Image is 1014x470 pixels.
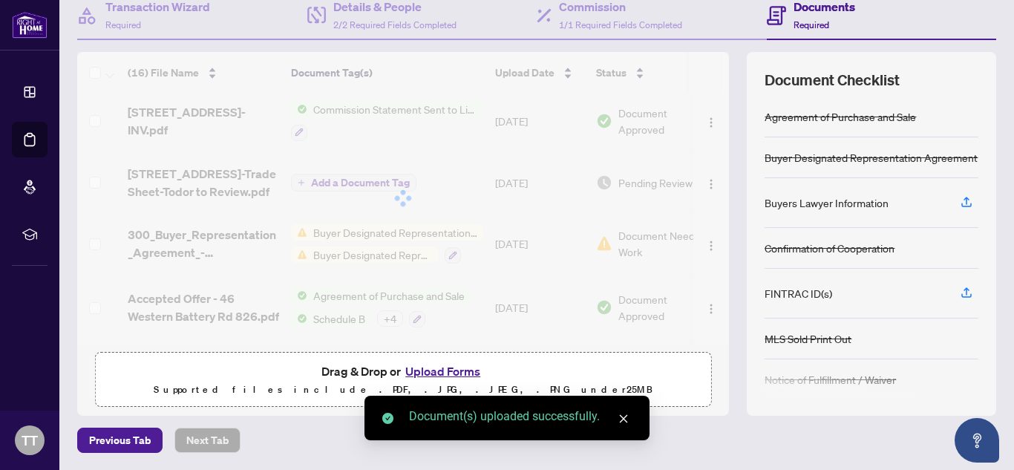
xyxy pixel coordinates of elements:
[22,430,38,451] span: TT
[794,19,829,30] span: Required
[615,411,632,427] a: Close
[12,11,48,39] img: logo
[765,149,978,166] div: Buyer Designated Representation Agreement
[765,70,900,91] span: Document Checklist
[401,362,485,381] button: Upload Forms
[765,285,832,301] div: FINTRAC ID(s)
[618,414,629,424] span: close
[96,353,710,408] span: Drag & Drop orUpload FormsSupported files include .PDF, .JPG, .JPEG, .PNG under25MB
[955,418,999,463] button: Open asap
[765,195,889,211] div: Buyers Lawyer Information
[382,413,393,424] span: check-circle
[89,428,151,452] span: Previous Tab
[321,362,485,381] span: Drag & Drop or
[105,381,701,399] p: Supported files include .PDF, .JPG, .JPEG, .PNG under 25 MB
[409,408,632,425] div: Document(s) uploaded successfully.
[765,240,894,256] div: Confirmation of Cooperation
[174,428,241,453] button: Next Tab
[333,19,457,30] span: 2/2 Required Fields Completed
[765,330,851,347] div: MLS Sold Print Out
[77,428,163,453] button: Previous Tab
[765,371,896,388] div: Notice of Fulfillment / Waiver
[559,19,682,30] span: 1/1 Required Fields Completed
[105,19,141,30] span: Required
[765,108,916,125] div: Agreement of Purchase and Sale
